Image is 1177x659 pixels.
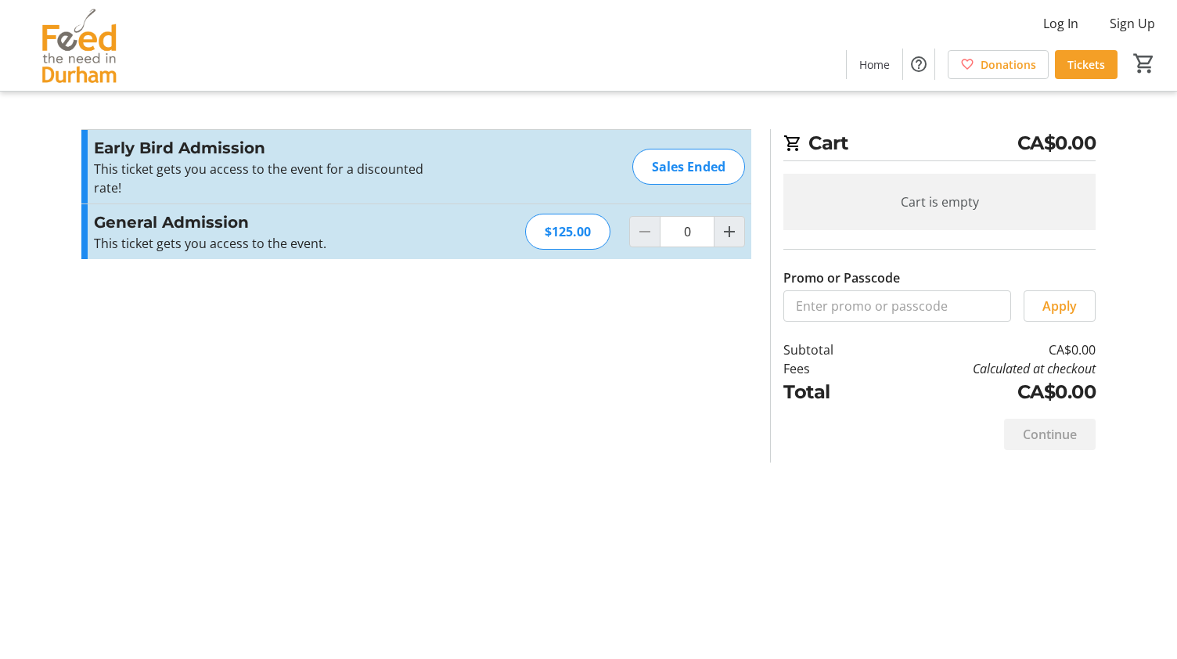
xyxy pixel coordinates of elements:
[874,378,1096,406] td: CA$0.00
[783,378,874,406] td: Total
[1110,14,1155,33] span: Sign Up
[783,129,1096,161] h2: Cart
[714,217,744,247] button: Increment by one
[783,268,900,287] label: Promo or Passcode
[1024,290,1096,322] button: Apply
[783,174,1096,230] div: Cart is empty
[94,211,436,234] h3: General Admission
[9,6,149,85] img: Feed the Need in Durham's Logo
[94,136,436,160] h3: Early Bird Admission
[1067,56,1105,73] span: Tickets
[94,160,436,197] div: This ticket gets you access to the event for a discounted rate!
[1097,11,1168,36] button: Sign Up
[783,290,1011,322] input: Enter promo or passcode
[783,359,874,378] td: Fees
[1031,11,1091,36] button: Log In
[660,216,714,247] input: General Admission Quantity
[632,149,745,185] div: Sales Ended
[948,50,1049,79] a: Donations
[1055,50,1118,79] a: Tickets
[1130,49,1158,77] button: Cart
[783,340,874,359] td: Subtotal
[1042,297,1077,315] span: Apply
[903,49,934,80] button: Help
[981,56,1036,73] span: Donations
[1017,129,1096,157] span: CA$0.00
[847,50,902,79] a: Home
[525,214,610,250] div: $125.00
[94,234,436,253] div: This ticket gets you access to the event.
[1043,14,1078,33] span: Log In
[874,340,1096,359] td: CA$0.00
[874,359,1096,378] td: Calculated at checkout
[859,56,890,73] span: Home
